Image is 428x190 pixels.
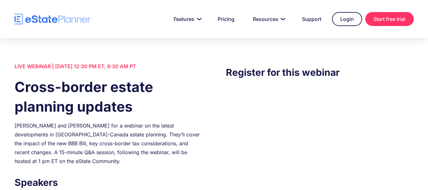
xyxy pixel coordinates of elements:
a: home [15,14,91,25]
div: [PERSON_NAME] and [PERSON_NAME] for a webinar on the latest developments in [GEOGRAPHIC_DATA]-Can... [15,121,202,166]
a: Start free trial [365,12,414,26]
h3: Register for this webinar [226,65,413,80]
h1: Cross-border estate planning updates [15,77,202,116]
a: Pricing [210,13,242,25]
a: Login [332,12,362,26]
a: Features [166,13,207,25]
div: LIVE WEBINAR | [DATE] 12:30 PM ET, 9:30 AM PT [15,62,202,71]
h3: Speakers [15,175,202,190]
a: Support [294,13,329,25]
a: Resources [245,13,291,25]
